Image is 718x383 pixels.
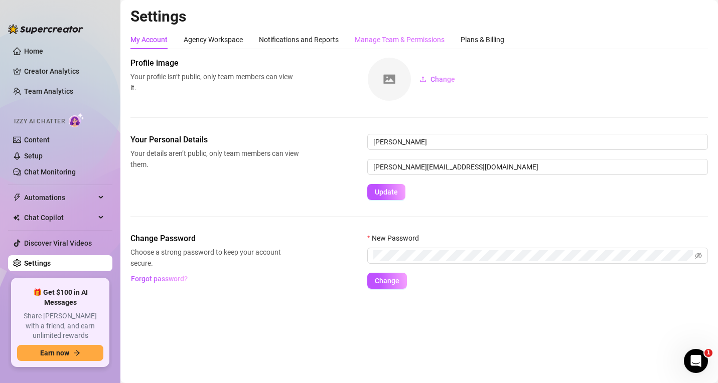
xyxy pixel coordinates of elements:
[24,63,104,79] a: Creator Analytics
[130,233,299,245] span: Change Password
[184,34,243,45] div: Agency Workspace
[695,252,702,259] span: eye-invisible
[130,57,299,69] span: Profile image
[411,71,463,87] button: Change
[24,87,73,95] a: Team Analytics
[24,210,95,226] span: Chat Copilot
[367,233,425,244] label: New Password
[375,188,398,196] span: Update
[704,349,712,357] span: 1
[73,349,80,356] span: arrow-right
[367,134,708,150] input: Enter name
[355,34,445,45] div: Manage Team & Permissions
[131,275,188,283] span: Forgot password?
[24,189,95,206] span: Automations
[17,311,103,341] span: Share [PERSON_NAME] with a friend, and earn unlimited rewards
[130,34,168,45] div: My Account
[373,250,693,261] input: New Password
[24,152,43,160] a: Setup
[130,271,188,287] button: Forgot password?
[130,134,299,146] span: Your Personal Details
[13,214,20,221] img: Chat Copilot
[259,34,339,45] div: Notifications and Reports
[24,136,50,144] a: Content
[367,159,708,175] input: Enter new email
[430,75,455,83] span: Change
[461,34,504,45] div: Plans & Billing
[69,113,84,127] img: AI Chatter
[130,247,299,269] span: Choose a strong password to keep your account secure.
[130,7,708,26] h2: Settings
[368,58,411,101] img: square-placeholder.png
[684,349,708,373] iframe: Intercom live chat
[40,349,69,357] span: Earn now
[367,273,407,289] button: Change
[14,117,65,126] span: Izzy AI Chatter
[8,24,83,34] img: logo-BBDzfeDw.svg
[24,239,92,247] a: Discover Viral Videos
[24,168,76,176] a: Chat Monitoring
[367,184,405,200] button: Update
[24,47,43,55] a: Home
[375,277,399,285] span: Change
[13,194,21,202] span: thunderbolt
[17,288,103,307] span: 🎁 Get $100 in AI Messages
[24,259,51,267] a: Settings
[130,71,299,93] span: Your profile isn’t public, only team members can view it.
[130,148,299,170] span: Your details aren’t public, only team members can view them.
[17,345,103,361] button: Earn nowarrow-right
[419,76,426,83] span: upload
